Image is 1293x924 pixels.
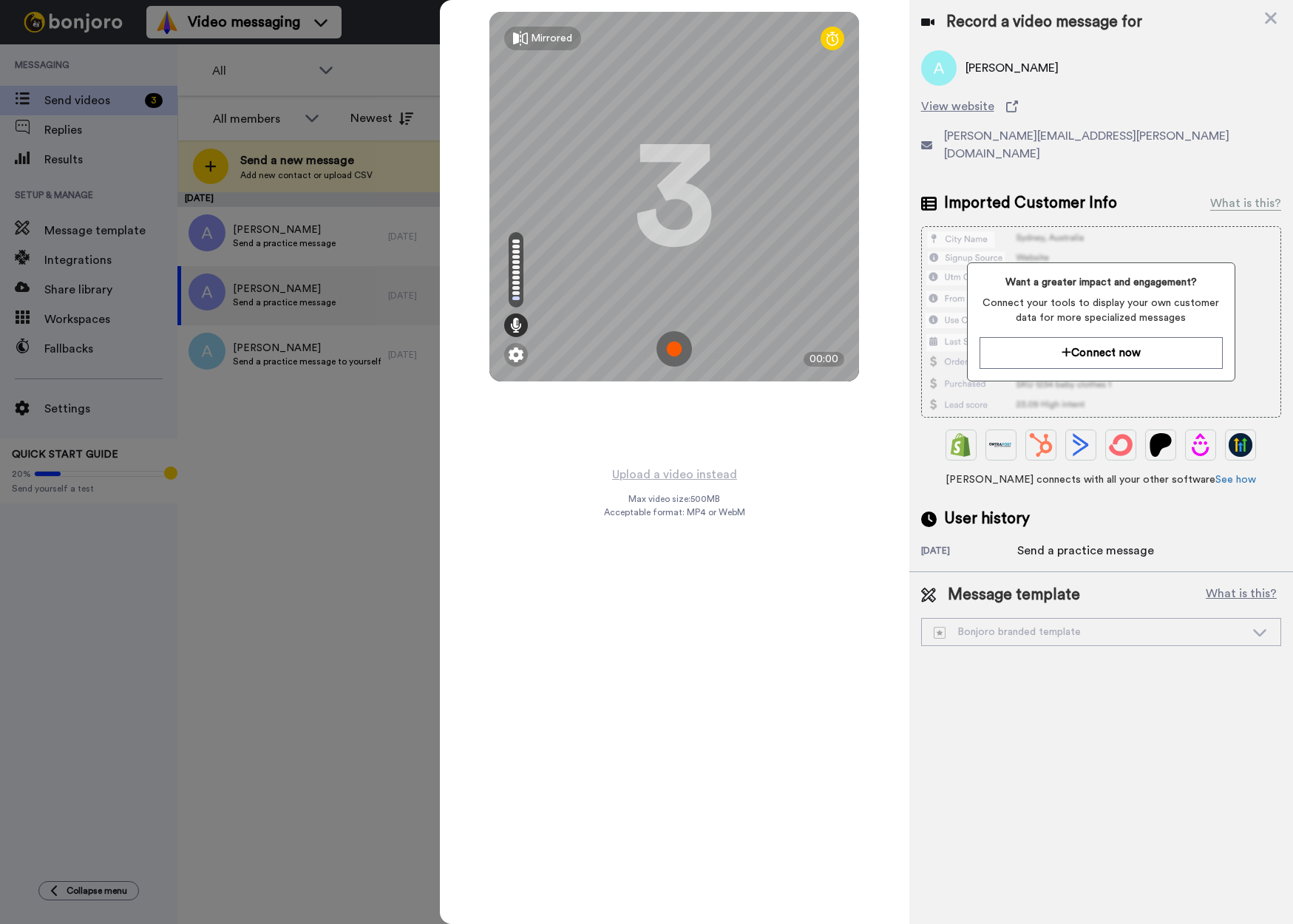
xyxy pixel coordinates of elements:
[64,259,262,273] p: Message from Grant, sent Just now
[509,347,523,362] img: ic_gear.svg
[921,472,1281,487] span: [PERSON_NAME] connects with all your other software
[1029,433,1053,457] img: Hubspot
[944,127,1281,163] span: [PERSON_NAME][EMAIL_ADDRESS][PERSON_NAME][DOMAIN_NAME]
[22,22,274,282] div: message notification from Grant, Just now. 2 New Features for Bonjoro Hi Alan, We're excited to l...
[934,627,946,639] img: demo-template.svg
[934,625,1245,639] div: Bonjoro branded template
[1189,433,1212,457] img: Drip
[64,85,262,157] div: Hi [PERSON_NAME], We're excited to let you know about two new features that have been recently ad...
[944,508,1030,530] span: User history
[949,433,973,457] img: Shopify
[64,32,262,78] h1: 2 New Features for [PERSON_NAME]
[656,331,692,367] img: ic_record_start.svg
[980,296,1223,325] span: Connect your tools to display your own customer data for more specialized messages
[989,433,1013,457] img: Ontraport
[1109,433,1133,457] img: ConvertKit
[944,192,1117,214] span: Imported Customer Info
[921,98,994,115] span: View website
[980,275,1223,290] span: Want a greater impact and engagement?
[921,545,1017,560] div: [DATE]
[64,165,262,216] h2: 1. GoHighLevel integration - for Video Messaging
[804,352,844,367] div: 00:00
[608,465,741,484] button: Upload a video instead
[604,506,745,518] span: Acceptable format: MP4 or WebM
[1210,194,1281,212] div: What is this?
[1201,584,1281,606] button: What is this?
[33,35,57,59] img: Profile image for Grant
[1215,475,1256,485] a: See how
[1017,542,1154,560] div: Send a practice message
[1229,433,1252,457] img: GoHighLevel
[921,98,1281,115] a: View website
[948,584,1080,606] span: Message template
[980,337,1223,369] button: Connect now
[628,493,720,505] span: Max video size: 500 MB
[64,216,262,303] div: After a HUGE number of customer requests, I’m thrilled to announce that we’ve just released a dir...
[634,141,715,252] div: 3
[1069,433,1093,457] img: ActiveCampaign
[1149,433,1172,457] img: Patreon
[64,32,262,254] div: Message content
